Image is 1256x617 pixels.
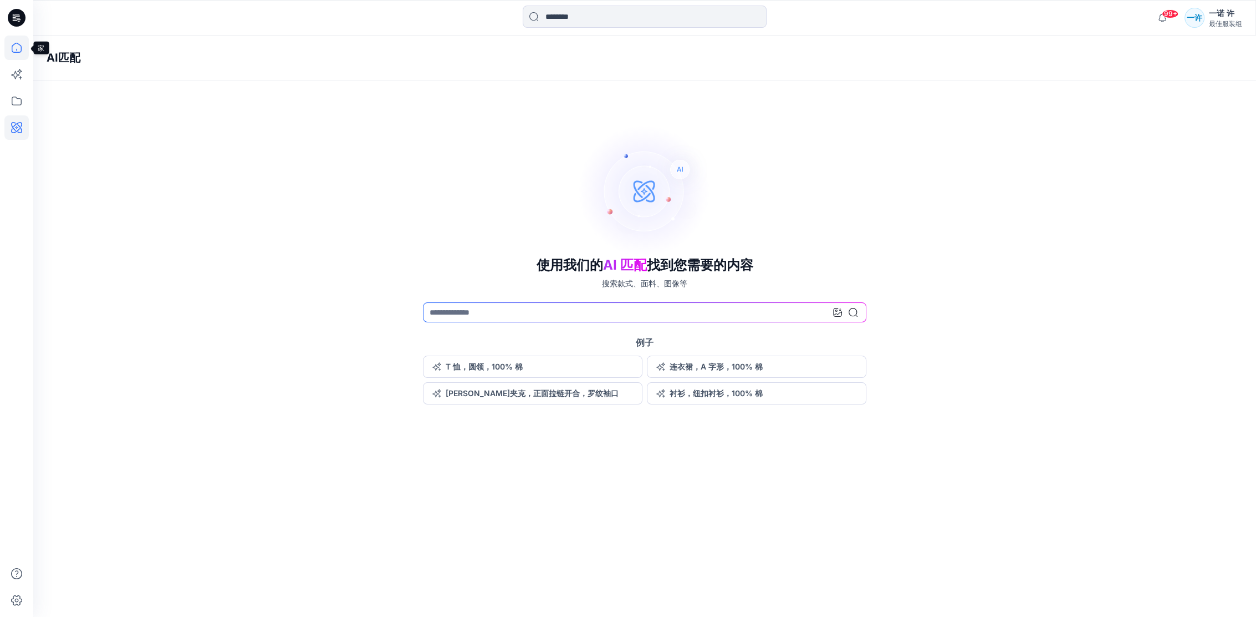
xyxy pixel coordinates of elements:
[670,361,763,373] font: 连衣裙，A 字形，100% 棉
[1184,8,1204,28] div: 一许
[446,361,523,373] font: T 恤，圆领，100% 棉
[423,382,642,404] button: [PERSON_NAME]夹克，正面拉链开合，罗纹袖口
[578,124,711,257] img: 人工智能搜索
[670,387,763,399] font: 衬衫，纽扣衬衫，100% 棉
[1162,9,1178,18] span: 99+
[603,257,647,273] span: AI 匹配
[647,356,866,378] button: 连衣裙，A 字形，100% 棉
[1209,19,1242,29] div: 最佳服装组
[47,51,80,64] h4: AI匹配
[636,336,653,349] h5: 例子
[537,257,753,273] h3: 使用我们的 找到您需要的内容
[446,387,619,399] font: [PERSON_NAME]夹克，正面拉链开合，罗纹袖口
[647,382,866,404] button: 衬衫，纽扣衬衫，100% 棉
[423,356,642,378] button: T 恤，圆领，100% 棉
[602,277,687,289] p: 搜索款式、面料、图像等
[1209,7,1242,19] div: 一诺 许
